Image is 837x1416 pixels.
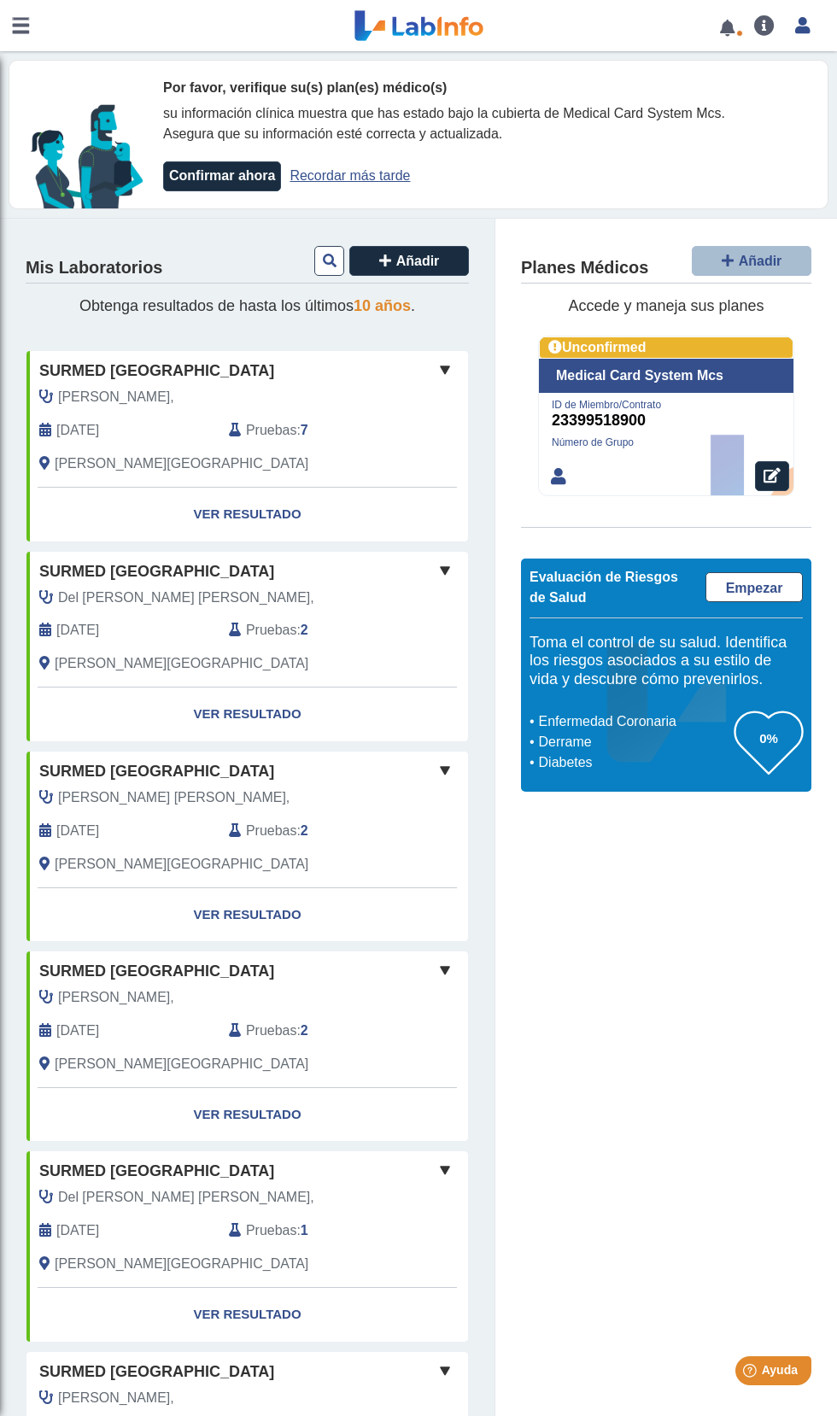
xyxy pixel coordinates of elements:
[39,1160,274,1183] span: SurMed [GEOGRAPHIC_DATA]
[26,258,162,278] h4: Mis Laboratorios
[56,1220,99,1241] span: 2022-05-31
[568,297,764,314] span: Accede y maneja sus planes
[216,620,406,641] div: :
[301,423,308,437] b: 7
[58,787,290,808] span: Caro Cardenas Jorge,
[301,623,308,637] b: 2
[739,254,782,268] span: Añadir
[39,1360,274,1384] span: SurMed [GEOGRAPHIC_DATA]
[354,297,411,314] span: 10 años
[39,960,274,983] span: SurMed [GEOGRAPHIC_DATA]
[534,732,735,752] li: Derrame
[58,987,174,1008] span: Muns Robert,
[396,254,440,268] span: Añadir
[56,1021,99,1041] span: 2022-06-04
[55,1054,308,1074] span: Salinas, PR
[216,821,406,841] div: :
[530,570,678,605] span: Evaluación de Riesgos de Salud
[246,1021,296,1041] span: Pruebas
[58,588,314,608] span: Del Valle Arroyo Raul,
[290,168,410,183] a: Recordar más tarde
[58,1388,174,1408] span: Garcia Arturo,
[246,420,296,441] span: Pruebas
[301,823,308,838] b: 2
[26,888,468,942] a: Ver Resultado
[521,258,648,278] h4: Planes Médicos
[216,1220,406,1241] div: :
[55,1254,308,1274] span: Salinas, PR
[685,1349,818,1397] iframe: Help widget launcher
[26,488,468,541] a: Ver Resultado
[55,653,308,674] span: Salinas, PR
[301,1223,308,1238] b: 1
[163,106,725,141] span: su información clínica muestra que has estado bajo la cubierta de Medical Card System Mcs. Asegur...
[705,572,803,602] a: Empezar
[56,420,99,441] span: 2025-10-11
[26,1088,468,1142] a: Ver Resultado
[163,161,281,191] button: Confirmar ahora
[39,760,274,783] span: SurMed [GEOGRAPHIC_DATA]
[735,728,803,749] h3: 0%
[58,1187,314,1208] span: Del Valle Arroyo Raul,
[163,78,770,98] div: Por favor, verifique su(s) plan(es) médico(s)
[349,246,469,276] button: Añadir
[246,821,296,841] span: Pruebas
[246,1220,296,1241] span: Pruebas
[56,821,99,841] span: 2023-02-11
[26,688,468,741] a: Ver Resultado
[726,581,783,595] span: Empezar
[55,453,308,474] span: Salinas, PR
[26,1288,468,1342] a: Ver Resultado
[216,420,406,441] div: :
[534,711,735,732] li: Enfermedad Coronaria
[39,360,274,383] span: SurMed [GEOGRAPHIC_DATA]
[692,246,811,276] button: Añadir
[216,1021,406,1041] div: :
[55,854,308,875] span: Salinas, PR
[56,620,99,641] span: 2025-01-08
[534,752,735,773] li: Diabetes
[39,560,274,583] span: SurMed [GEOGRAPHIC_DATA]
[246,620,296,641] span: Pruebas
[301,1023,308,1038] b: 2
[79,297,415,314] span: Obtenga resultados de hasta los últimos .
[530,634,803,689] h5: Toma el control de su salud. Identifica los riesgos asociados a su estilo de vida y descubre cómo...
[58,387,174,407] span: Garcia Arturo,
